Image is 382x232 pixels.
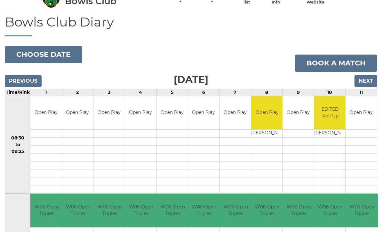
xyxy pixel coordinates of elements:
td: Open Play [93,96,125,130]
td: Time/Rink [5,89,30,96]
td: 2 [62,89,93,96]
td: 1 [30,89,62,96]
td: W06 Open Triples [219,194,252,227]
td: 10 [314,89,346,96]
td: 3 [93,89,125,96]
td: W06 Open Triples [30,194,63,227]
td: W06 Open Triples [156,194,189,227]
td: W06 Open Triples [125,194,157,227]
td: Open Play [62,96,93,130]
td: 7 [219,89,251,96]
a: Book a match [295,55,377,72]
td: Open Play [188,96,219,130]
td: Open Play [251,96,283,130]
td: Open Play [219,96,251,130]
h1: Bowls Club Diary [5,15,377,36]
td: Open Play [30,96,62,130]
button: Choose date [5,46,82,63]
td: W06 Open Triples [346,194,378,227]
td: Open Play [125,96,156,130]
td: W06 Open Triples [188,194,220,227]
td: [PERSON_NAME] [314,130,346,138]
td: Open Play [283,96,314,130]
td: 08:30 to 09:25 [5,96,30,194]
td: 9 [283,89,314,96]
td: 5 [156,89,188,96]
td: Open Play [156,96,188,130]
td: W06 Open Triples [283,194,315,227]
td: Open Play [346,96,377,130]
input: Previous [5,75,42,87]
td: W06 Open Triples [251,194,283,227]
td: EDITED Roll Up [314,96,346,130]
td: 8 [251,89,283,96]
input: Next [354,75,377,87]
td: [PERSON_NAME] [251,130,283,138]
td: W06 Open Triples [62,194,94,227]
td: 6 [188,89,219,96]
td: 4 [125,89,156,96]
td: W06 Open Triples [314,194,346,227]
td: 11 [346,89,377,96]
td: W06 Open Triples [93,194,126,227]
